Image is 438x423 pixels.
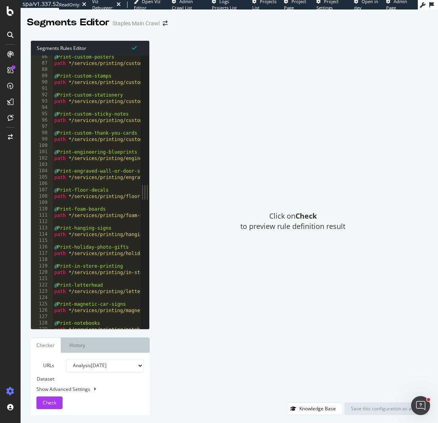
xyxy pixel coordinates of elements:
[31,231,53,238] div: 114
[112,19,160,27] div: Staples Main Crawl
[31,282,53,288] div: 122
[411,396,430,415] iframe: Intercom live chat
[163,21,168,26] div: arrow-right-arrow-left
[27,16,109,29] div: Segments Editor
[31,98,53,105] div: 93
[31,250,53,257] div: 117
[31,149,53,155] div: 101
[30,359,60,386] label: URLs Dataset
[31,193,53,200] div: 108
[36,396,63,409] button: Check
[31,276,53,282] div: 121
[31,86,53,92] div: 91
[31,162,53,168] div: 103
[345,402,428,415] button: Save this configuration as active
[31,155,53,162] div: 102
[31,136,53,143] div: 99
[30,337,61,353] a: Checker
[31,168,53,174] div: 104
[299,405,336,412] div: Knowledge Base
[31,143,53,149] div: 100
[31,314,53,320] div: 127
[31,257,53,263] div: 118
[31,181,53,187] div: 106
[31,238,53,244] div: 115
[31,60,53,67] div: 87
[31,54,53,60] div: 86
[31,212,53,219] div: 111
[31,187,53,193] div: 107
[31,79,53,86] div: 90
[31,206,53,212] div: 110
[351,405,422,412] div: Save this configuration as active
[43,399,56,406] span: Check
[31,263,53,269] div: 119
[31,320,53,326] div: 128
[132,44,137,51] span: Syntax is valid
[31,269,53,276] div: 120
[31,124,53,130] div: 97
[30,386,138,393] div: Show Advanced Settings
[31,67,53,73] div: 88
[287,405,343,412] a: Knowledge Base
[63,337,91,353] a: History
[59,2,80,8] div: ReadOnly:
[240,211,345,231] span: Click on to preview rule definition result
[31,326,53,333] div: 129
[31,105,53,111] div: 94
[287,402,343,415] button: Knowledge Base
[31,301,53,307] div: 125
[31,244,53,250] div: 116
[31,307,53,314] div: 126
[31,174,53,181] div: 105
[31,111,53,117] div: 95
[31,200,53,206] div: 109
[31,41,149,55] div: Segments Rules Editor
[295,211,317,221] strong: Check
[31,219,53,225] div: 112
[31,92,53,98] div: 92
[31,295,53,301] div: 124
[31,225,53,231] div: 113
[31,117,53,124] div: 96
[31,130,53,136] div: 98
[31,288,53,295] div: 123
[31,73,53,79] div: 89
